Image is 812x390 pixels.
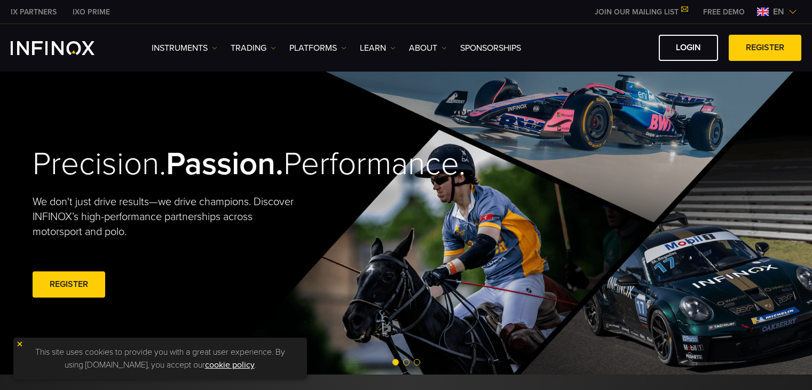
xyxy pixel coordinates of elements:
[414,359,420,365] span: Go to slide 3
[587,7,695,17] a: JOIN OUR MAILING LIST
[33,194,302,239] p: We don't just drive results—we drive champions. Discover INFINOX’s high-performance partnerships ...
[409,42,447,54] a: ABOUT
[360,42,396,54] a: Learn
[11,41,120,55] a: INFINOX Logo
[403,359,409,365] span: Go to slide 2
[695,6,753,18] a: INFINOX MENU
[33,145,369,184] h2: Precision. Performance.
[33,271,105,298] a: REGISTER
[3,6,65,18] a: INFINOX
[231,42,276,54] a: TRADING
[460,42,521,54] a: SPONSORSHIPS
[729,35,801,61] a: REGISTER
[166,145,283,183] strong: Passion.
[392,359,399,365] span: Go to slide 1
[289,42,346,54] a: PLATFORMS
[16,340,23,348] img: yellow close icon
[19,343,302,374] p: This site uses cookies to provide you with a great user experience. By using [DOMAIN_NAME], you a...
[205,360,255,370] a: cookie policy
[152,42,217,54] a: Instruments
[659,35,718,61] a: LOGIN
[769,5,789,18] span: en
[65,6,118,18] a: INFINOX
